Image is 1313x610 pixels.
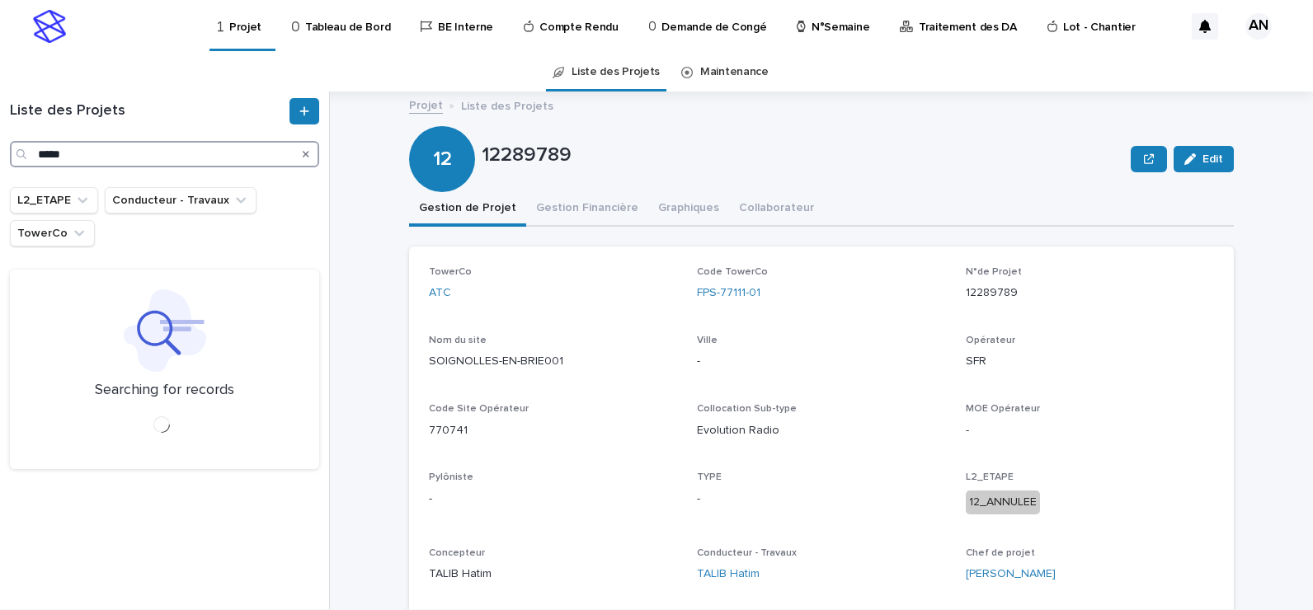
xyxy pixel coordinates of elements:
button: TowerCo [10,220,95,246]
span: MOE Opérateur [966,404,1040,414]
span: Ville [697,335,718,345]
span: Conducteur - Travaux [697,548,797,558]
a: Maintenance [700,53,769,91]
span: Edit [1202,153,1223,165]
p: - [697,490,945,508]
button: Collaborateur [729,192,824,227]
a: FPS-77111-01 [697,284,760,302]
p: TALIB Hatim [429,565,677,583]
button: Gestion Financière [526,192,648,227]
a: ATC [429,284,451,302]
button: L2_ETAPE [10,187,98,213]
span: N°de Projet [966,267,1022,277]
p: 770741 [429,422,677,439]
span: Opérateur [966,335,1015,345]
p: Searching for records [95,382,234,400]
div: 12_ANNULEE [966,490,1040,514]
span: Concepteur [429,548,485,558]
a: [PERSON_NAME] [966,565,1056,583]
a: TALIB Hatim [697,565,760,583]
p: SFR [966,353,1214,370]
button: Graphiques [648,192,729,227]
a: Projet [409,95,443,114]
p: 12289789 [482,143,1124,167]
span: Nom du site [429,335,487,345]
span: Chef de projet [966,548,1035,558]
span: Code Site Opérateur [429,404,529,414]
div: AN [1245,13,1272,40]
button: Conducteur - Travaux [105,187,256,213]
p: SOIGNOLLES-EN-BRIE001 [429,353,677,370]
p: Evolution Radio [697,422,945,439]
button: Edit [1174,146,1234,172]
p: - [966,422,1214,439]
div: 12 [409,81,475,171]
span: L2_ETAPE [966,472,1014,482]
p: Liste des Projets [461,96,553,114]
p: - [429,490,677,508]
span: TowerCo [429,267,472,277]
a: Liste des Projets [572,53,660,91]
span: Collocation Sub-type [697,404,797,414]
p: 12289789 [966,284,1214,302]
h1: Liste des Projets [10,102,286,120]
button: Gestion de Projet [409,192,526,227]
p: - [697,353,945,370]
span: Pylôniste [429,472,473,482]
img: stacker-logo-s-only.png [33,10,66,43]
span: TYPE [697,472,722,482]
input: Search [10,141,319,167]
span: Code TowerCo [697,267,768,277]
